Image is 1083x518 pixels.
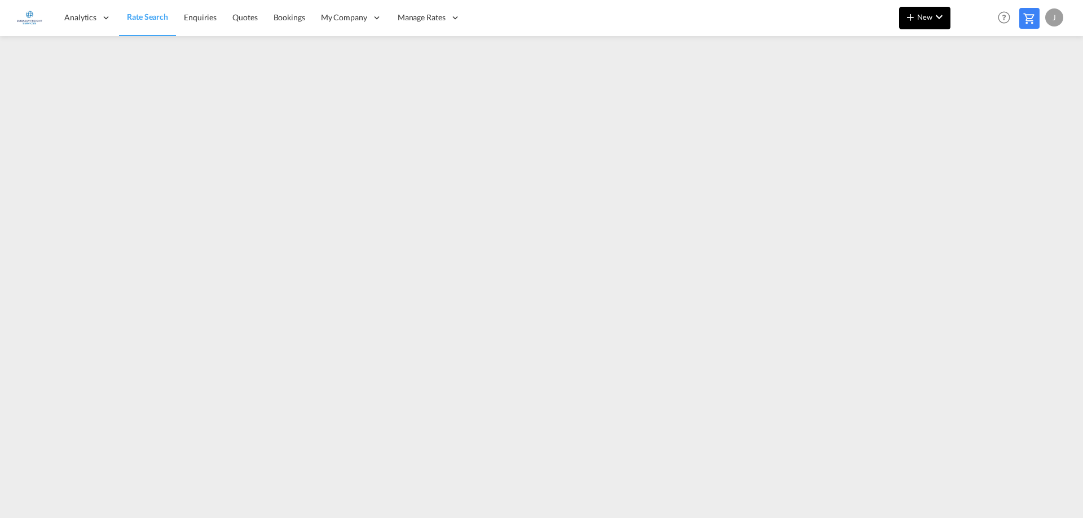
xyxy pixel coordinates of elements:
span: My Company [321,12,367,23]
span: Rate Search [127,12,168,21]
div: J [1045,8,1063,26]
div: Help [994,8,1019,28]
span: Analytics [64,12,96,23]
span: Bookings [274,12,305,22]
img: e1326340b7c511ef854e8d6a806141ad.jpg [17,5,42,30]
span: Manage Rates [398,12,446,23]
md-icon: icon-plus 400-fg [904,10,917,24]
button: icon-plus 400-fgNewicon-chevron-down [899,7,950,29]
span: New [904,12,946,21]
span: Help [994,8,1014,27]
span: Quotes [232,12,257,22]
md-icon: icon-chevron-down [932,10,946,24]
span: Enquiries [184,12,217,22]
